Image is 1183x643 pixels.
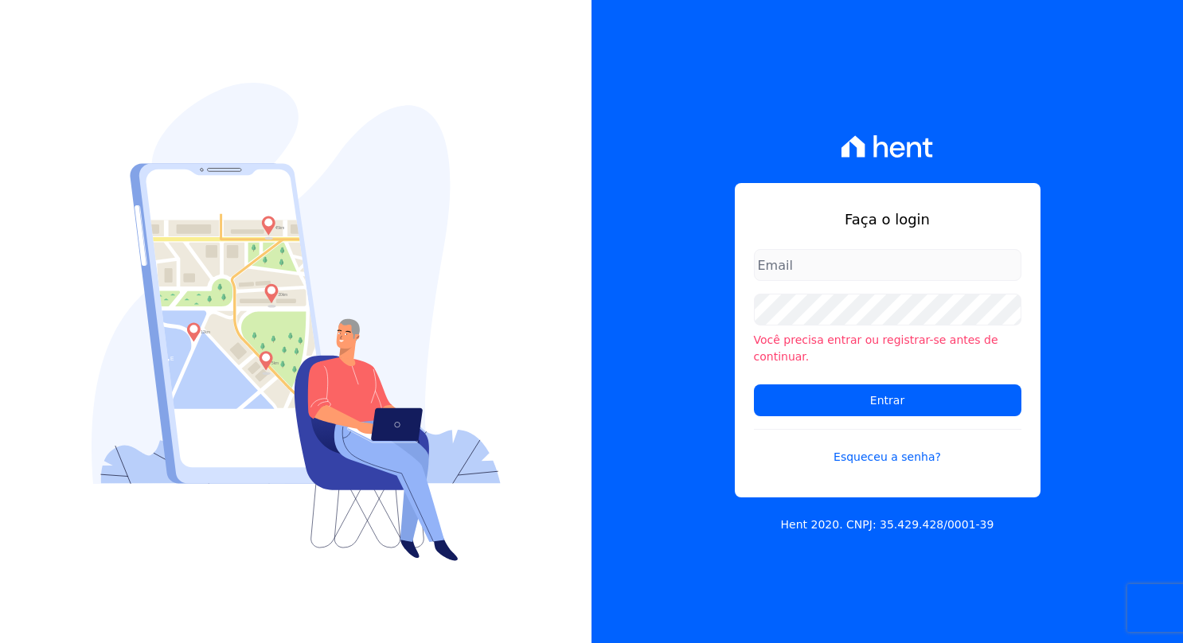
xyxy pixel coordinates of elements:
[754,332,1021,365] li: Você precisa entrar ou registrar-se antes de continuar.
[92,83,501,561] img: Login
[781,516,994,533] p: Hent 2020. CNPJ: 35.429.428/0001-39
[754,384,1021,416] input: Entrar
[754,429,1021,466] a: Esqueceu a senha?
[754,208,1021,230] h1: Faça o login
[754,249,1021,281] input: Email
